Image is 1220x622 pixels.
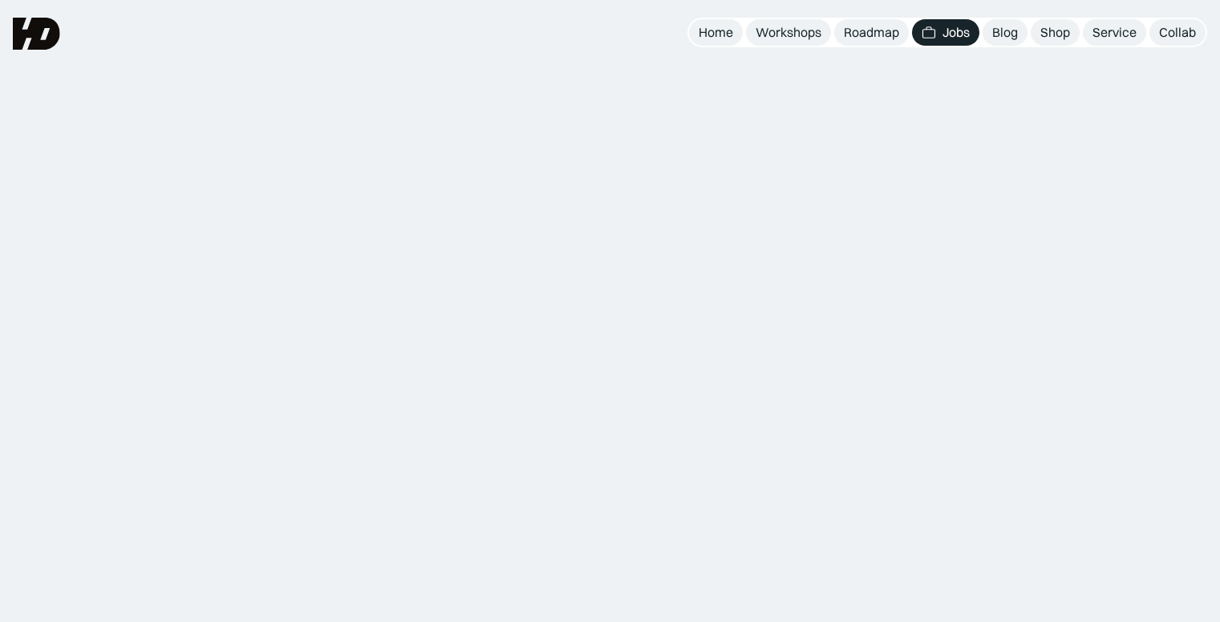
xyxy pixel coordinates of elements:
[844,24,899,41] div: Roadmap
[912,19,979,46] a: Jobs
[1031,19,1080,46] a: Shop
[1159,24,1196,41] div: Collab
[992,24,1018,41] div: Blog
[983,19,1027,46] a: Blog
[942,24,970,41] div: Jobs
[1092,24,1137,41] div: Service
[1040,24,1070,41] div: Shop
[834,19,909,46] a: Roadmap
[746,19,831,46] a: Workshops
[1083,19,1146,46] a: Service
[689,19,743,46] a: Home
[699,24,733,41] div: Home
[756,24,821,41] div: Workshops
[1149,19,1206,46] a: Collab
